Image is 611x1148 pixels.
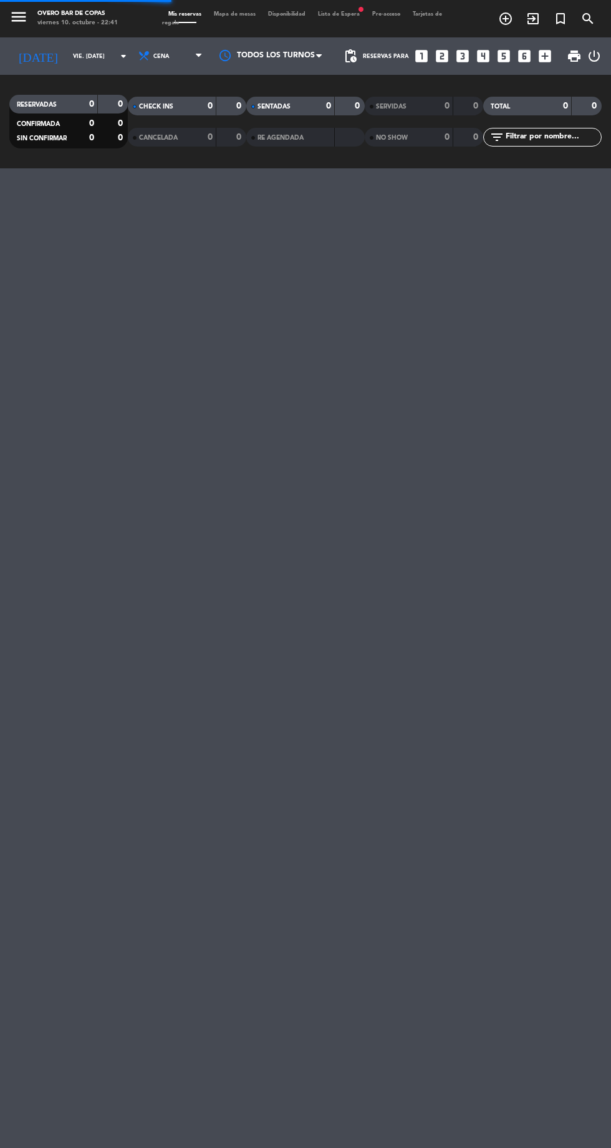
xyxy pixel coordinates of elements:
[89,100,94,109] strong: 0
[580,11,595,26] i: search
[153,53,170,60] span: Cena
[376,104,407,110] span: SERVIDAS
[236,133,244,142] strong: 0
[208,11,262,17] span: Mapa de mesas
[162,11,208,17] span: Mis reservas
[587,49,602,64] i: power_settings_new
[587,37,602,75] div: LOG OUT
[592,102,599,110] strong: 0
[413,48,430,64] i: looks_one
[567,49,582,64] span: print
[139,104,173,110] span: CHECK INS
[9,7,28,26] i: menu
[343,49,358,64] span: pending_actions
[312,11,366,17] span: Lista de Espera
[473,133,481,142] strong: 0
[17,102,57,108] span: RESERVADAS
[257,104,291,110] span: SENTADAS
[326,102,331,110] strong: 0
[9,7,28,29] button: menu
[537,48,553,64] i: add_box
[445,102,450,110] strong: 0
[491,104,510,110] span: TOTAL
[262,11,312,17] span: Disponibilidad
[496,48,512,64] i: looks_5
[17,135,67,142] span: SIN CONFIRMAR
[9,44,67,69] i: [DATE]
[355,102,362,110] strong: 0
[434,48,450,64] i: looks_two
[37,9,118,19] div: Overo Bar de Copas
[139,135,178,141] span: CANCELADA
[118,119,125,128] strong: 0
[118,133,125,142] strong: 0
[553,11,568,26] i: turned_in_not
[257,135,304,141] span: RE AGENDADA
[208,102,213,110] strong: 0
[118,100,125,109] strong: 0
[516,48,532,64] i: looks_6
[455,48,471,64] i: looks_3
[563,102,568,110] strong: 0
[504,130,601,144] input: Filtrar por nombre...
[89,119,94,128] strong: 0
[376,135,408,141] span: NO SHOW
[236,102,244,110] strong: 0
[366,11,407,17] span: Pre-acceso
[208,133,213,142] strong: 0
[489,130,504,145] i: filter_list
[116,49,131,64] i: arrow_drop_down
[473,102,481,110] strong: 0
[89,133,94,142] strong: 0
[17,121,60,127] span: CONFIRMADA
[475,48,491,64] i: looks_4
[445,133,450,142] strong: 0
[357,6,365,13] span: fiber_manual_record
[498,11,513,26] i: add_circle_outline
[526,11,541,26] i: exit_to_app
[363,53,409,60] span: Reservas para
[37,19,118,28] div: viernes 10. octubre - 22:41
